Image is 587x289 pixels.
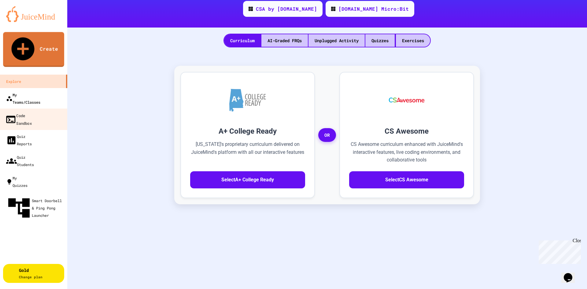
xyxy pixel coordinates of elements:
div: My Teams/Classes [6,91,40,106]
div: My Quizzes [6,174,28,189]
p: CS Awesome curriculum enhanced with JuiceMind's interactive features, live coding environments, a... [349,140,464,164]
div: Quiz Students [6,154,34,168]
div: Chat with us now!Close [2,2,42,39]
h3: CS Awesome [349,126,464,137]
img: logo-orange.svg [6,6,61,22]
span: Change plan [19,275,42,279]
div: Exercises [396,34,430,47]
div: Gold [19,267,42,280]
img: A+ College Ready [229,89,266,112]
div: Quiz Reports [6,133,32,147]
div: Explore [6,78,21,85]
div: Code Sandbox [5,112,32,127]
div: [DOMAIN_NAME] Micro:Bit [338,5,409,13]
button: GoldChange plan [3,264,64,283]
button: SelectA+ College Ready [190,171,305,188]
iframe: chat widget [561,265,581,283]
div: AI-Graded FRQs [261,34,308,47]
div: Unplugged Activity [308,34,365,47]
img: CODE_logo_RGB.png [249,7,253,11]
h3: A+ College Ready [190,126,305,137]
div: CSA by [DOMAIN_NAME] [256,5,317,13]
p: [US_STATE]'s proprietary curriculum delivered on JuiceMind's platform with all our interactive fe... [190,140,305,164]
iframe: chat widget [536,238,581,264]
img: CS Awesome [383,82,431,118]
img: CODE_logo_RGB.png [331,7,335,11]
div: Quizzes [365,34,395,47]
div: Smart Doorbell & Ping Pong Launcher [6,195,65,221]
button: SelectCS Awesome [349,171,464,188]
a: Create [3,32,64,67]
span: OR [318,128,336,142]
div: Curriculum [224,34,261,47]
